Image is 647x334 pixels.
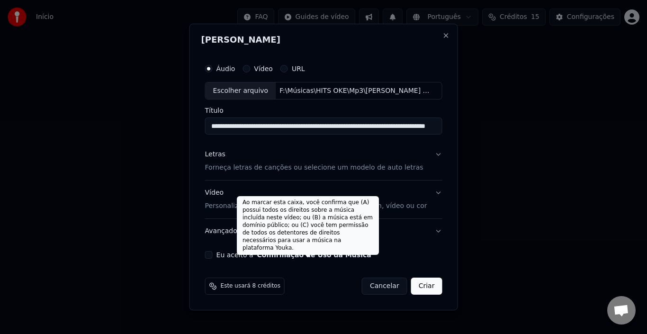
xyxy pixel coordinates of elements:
[362,278,407,295] button: Cancelar
[205,189,427,211] div: Vídeo
[237,196,379,255] div: Ao marcar esta caixa, você confirma que (A) possui todos os direitos sobre a música incluída nest...
[221,282,280,290] span: Este usará 8 créditos
[205,150,225,160] div: Letras
[216,252,371,258] label: Eu aceito a
[205,181,442,219] button: VídeoPersonalize o vídeo de [PERSON_NAME]: use imagem, vídeo ou cor
[206,82,276,99] div: Escolher arquivo
[216,65,235,72] label: Áudio
[205,108,442,114] label: Título
[205,219,442,244] button: Avançado
[257,252,371,258] button: Eu aceito a
[411,278,442,295] button: Criar
[276,86,437,96] div: F:\Músicas\HITS OKE\Mp3\[PERSON_NAME] e Dedeu, Ícaro e Gilmar, Panda - Você Mudou⧸ Um degrau na e...
[205,201,427,211] p: Personalize o vídeo de [PERSON_NAME]: use imagem, vídeo ou cor
[205,163,423,173] p: Forneça letras de canções ou selecione um modelo de auto letras
[201,36,446,44] h2: [PERSON_NAME]
[254,65,273,72] label: Vídeo
[205,143,442,181] button: LetrasForneça letras de canções ou selecione um modelo de auto letras
[292,65,305,72] label: URL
